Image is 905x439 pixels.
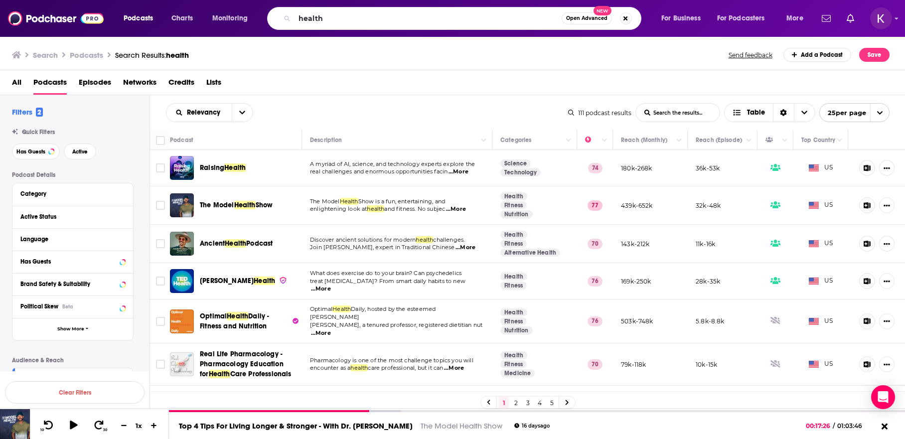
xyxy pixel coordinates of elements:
[165,10,199,26] a: Charts
[170,193,194,217] img: The Model Health Show
[773,104,794,122] div: Sort Direction
[566,16,607,21] span: Open Advanced
[535,397,545,409] a: 4
[500,168,541,176] a: Technology
[500,192,527,200] a: Health
[585,134,599,146] div: Power Score
[166,109,232,116] button: open menu
[20,258,117,265] div: Has Guests
[809,359,833,369] span: US
[200,312,269,330] span: Daily - Fitness and Nutrition
[500,282,527,290] a: Fitness
[156,277,165,286] span: Toggle select row
[879,273,895,289] button: Show More Button
[212,11,248,25] span: Monitoring
[696,134,742,146] div: Reach (Episode)
[310,270,461,277] span: What does exercise do to your brain? Can psychedelics
[696,201,721,210] p: 32k-48k
[225,239,246,248] span: Health
[449,168,468,176] span: ...More
[820,105,866,121] span: 25 per page
[332,305,351,312] span: Health
[200,312,227,320] span: Optimal
[833,422,835,430] span: /
[500,210,533,218] a: Nutrition
[500,360,527,368] a: Fitness
[12,107,43,117] h2: Filters
[500,240,527,248] a: Fitness
[588,239,603,249] p: 70
[786,11,803,25] span: More
[20,213,119,220] div: Active Status
[115,50,189,60] div: Search Results:
[70,50,103,60] h3: Podcasts
[310,236,416,243] span: Discover ancient solutions for modern
[621,277,651,286] p: 169k-250k
[33,74,67,95] a: Podcasts
[621,317,653,325] p: 503k-748k
[511,397,521,409] a: 2
[433,236,464,243] span: challenges.
[879,313,895,329] button: Show More Button
[588,276,603,286] p: 76
[200,239,225,248] span: Ancient
[227,312,248,320] span: Health
[310,321,482,328] span: [PERSON_NAME], a tenured professor, registered dietitian nut
[311,329,331,337] span: ...More
[350,364,368,371] span: health
[310,134,342,146] div: Description
[311,285,331,293] span: ...More
[500,369,535,377] a: Medicine
[79,74,111,95] a: Episodes
[200,349,299,379] a: Real Life Pharmacology - Pharmacology Education forHealthCare Professionals
[200,163,246,173] a: RaisingHealth
[40,428,44,432] span: 10
[206,74,221,95] a: Lists
[310,278,465,285] span: treat [MEDICAL_DATA]? From smart daily habits to new
[547,397,557,409] a: 5
[200,200,273,210] a: The ModelHealthShow
[765,134,779,146] div: Has Guests
[123,74,156,95] a: Networks
[170,309,194,333] img: Optimal Health Daily - Fitness and Nutrition
[124,11,153,25] span: Podcasts
[717,11,765,25] span: For Podcasters
[806,422,833,430] span: 00:17:26
[170,352,194,376] img: Real Life Pharmacology - Pharmacology Education for Health Care Professionals
[588,163,603,173] p: 74
[20,190,119,197] div: Category
[156,239,165,248] span: Toggle select row
[156,317,165,326] span: Toggle select row
[254,277,275,285] span: Health
[588,200,603,210] p: 77
[870,7,892,29] img: User Profile
[384,205,445,212] span: and fitness. No subjec
[779,135,791,146] button: Column Actions
[168,74,194,95] span: Credits
[310,168,448,175] span: real challenges and enormous opportunities facin
[156,163,165,172] span: Toggle select row
[20,281,117,288] div: Brand Safety & Suitability
[724,103,815,122] button: Choose View
[205,10,261,26] button: open menu
[20,210,125,223] button: Active Status
[170,232,194,256] img: Ancient Health Podcast
[621,240,650,248] p: 143k-212k
[57,326,84,332] span: Show More
[416,236,433,243] span: health
[156,201,165,210] span: Toggle select row
[256,201,273,209] span: Show
[36,108,43,117] span: 2
[870,7,892,29] button: Show profile menu
[562,12,612,24] button: Open AdvancedNew
[599,135,610,146] button: Column Actions
[277,7,651,30] div: Search podcasts, credits, & more...
[156,360,165,369] span: Toggle select row
[20,236,119,243] div: Language
[696,277,720,286] p: 28k-35k
[368,364,443,371] span: care professional, but it can
[310,357,473,364] span: Pharmacology is one of the most challenge topics you will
